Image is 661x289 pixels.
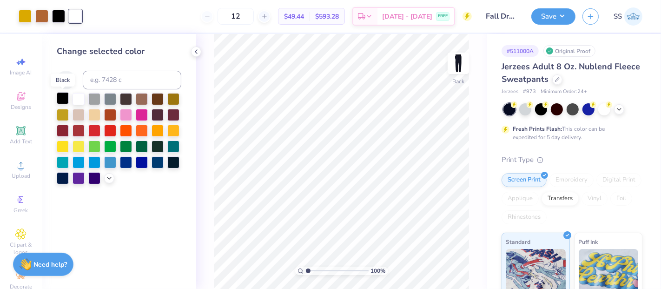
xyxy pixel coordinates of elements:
[51,74,75,87] div: Black
[614,7,642,26] a: SS
[382,12,432,21] span: [DATE] - [DATE]
[83,71,181,89] input: e.g. 7428 c
[614,11,622,22] span: SS
[284,12,304,21] span: $49.44
[610,192,632,206] div: Foil
[542,192,579,206] div: Transfers
[502,192,539,206] div: Applique
[596,173,641,187] div: Digital Print
[371,267,386,275] span: 100 %
[513,125,627,141] div: This color can be expedited for 5 day delivery.
[531,8,575,25] button: Save
[218,8,254,25] input: – –
[12,172,30,180] span: Upload
[502,88,518,96] span: Jerzees
[624,7,642,26] img: Shashank S Sharma
[502,210,547,224] div: Rhinestones
[582,192,608,206] div: Vinyl
[438,13,448,20] span: FREE
[543,45,595,57] div: Original Proof
[11,103,31,111] span: Designs
[315,12,339,21] span: $593.28
[479,7,524,26] input: Untitled Design
[502,155,642,165] div: Print Type
[14,207,28,214] span: Greek
[502,61,640,85] span: Jerzees Adult 8 Oz. Nublend Fleece Sweatpants
[452,77,464,86] div: Back
[523,88,536,96] span: # 973
[34,260,67,269] strong: Need help?
[513,125,562,133] strong: Fresh Prints Flash:
[506,237,530,247] span: Standard
[541,88,587,96] span: Minimum Order: 24 +
[579,237,598,247] span: Puff Ink
[449,54,468,73] img: Back
[502,45,539,57] div: # 511000A
[5,241,37,256] span: Clipart & logos
[10,138,32,145] span: Add Text
[502,173,547,187] div: Screen Print
[57,45,181,58] div: Change selected color
[10,69,32,76] span: Image AI
[549,173,594,187] div: Embroidery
